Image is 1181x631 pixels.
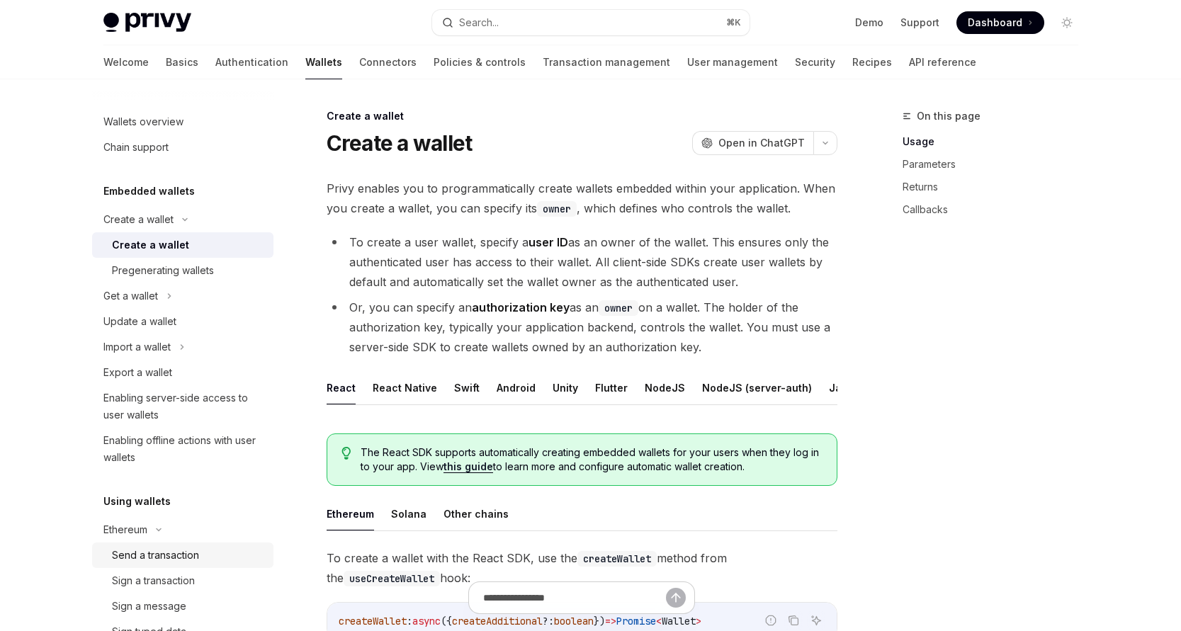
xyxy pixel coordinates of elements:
[726,17,741,28] span: ⌘ K
[112,547,199,564] div: Send a transaction
[112,572,195,589] div: Sign a transaction
[305,45,342,79] a: Wallets
[103,432,265,466] div: Enabling offline actions with user wallets
[687,45,778,79] a: User management
[92,360,273,385] a: Export a wallet
[327,178,837,218] span: Privy enables you to programmatically create wallets embedded within your application. When you c...
[103,211,174,228] div: Create a wallet
[341,447,351,460] svg: Tip
[327,232,837,292] li: To create a user wallet, specify a as an owner of the wallet. This ensures only the authenticated...
[112,237,189,254] div: Create a wallet
[103,339,171,356] div: Import a wallet
[917,108,981,125] span: On this page
[795,45,835,79] a: Security
[327,371,356,404] button: React
[829,371,854,404] button: Java
[472,300,570,314] strong: authorization key
[900,16,939,30] a: Support
[577,551,657,567] code: createWallet
[103,390,265,423] div: Enabling server-side access to user wallets
[903,198,1090,221] a: Callbacks
[92,258,273,283] a: Pregenerating wallets
[497,371,536,404] button: Android
[373,371,437,404] button: React Native
[92,385,273,428] a: Enabling server-side access to user wallets
[215,45,288,79] a: Authentication
[645,371,685,404] button: NodeJS
[434,45,526,79] a: Policies & controls
[92,593,273,619] a: Sign a message
[92,542,273,568] a: Send a transaction
[327,297,837,357] li: Or, you can specify an as an on a wallet. The holder of the authorization key, typically your app...
[391,497,426,530] button: Solana
[852,45,892,79] a: Recipes
[344,571,440,586] code: useCreateWallet
[553,371,578,404] button: Unity
[92,428,273,470] a: Enabling offline actions with user wallets
[103,13,191,33] img: light logo
[543,45,670,79] a: Transaction management
[968,16,1022,30] span: Dashboard
[103,45,149,79] a: Welcome
[92,135,273,160] a: Chain support
[956,11,1044,34] a: Dashboard
[529,235,568,249] strong: user ID
[103,288,158,305] div: Get a wallet
[359,45,417,79] a: Connectors
[103,113,183,130] div: Wallets overview
[92,109,273,135] a: Wallets overview
[443,497,509,530] button: Other chains
[903,176,1090,198] a: Returns
[92,568,273,593] a: Sign a transaction
[537,201,577,217] code: owner
[666,588,686,608] button: Send message
[166,45,198,79] a: Basics
[903,153,1090,176] a: Parameters
[855,16,883,30] a: Demo
[103,493,171,510] h5: Using wallets
[103,139,169,156] div: Chain support
[1056,11,1078,34] button: Toggle dark mode
[103,183,195,200] h5: Embedded wallets
[909,45,976,79] a: API reference
[443,460,493,473] a: this guide
[459,14,499,31] div: Search...
[103,364,172,381] div: Export a wallet
[718,136,805,150] span: Open in ChatGPT
[327,548,837,588] span: To create a wallet with the React SDK, use the method from the hook:
[432,10,750,35] button: Search...⌘K
[327,109,837,123] div: Create a wallet
[903,130,1090,153] a: Usage
[454,371,480,404] button: Swift
[92,232,273,258] a: Create a wallet
[103,521,147,538] div: Ethereum
[599,300,638,316] code: owner
[361,445,822,474] span: The React SDK supports automatically creating embedded wallets for your users when they log in to...
[702,371,812,404] button: NodeJS (server-auth)
[112,262,214,279] div: Pregenerating wallets
[103,313,176,330] div: Update a wallet
[327,497,374,530] button: Ethereum
[92,309,273,334] a: Update a wallet
[692,131,813,155] button: Open in ChatGPT
[595,371,628,404] button: Flutter
[327,130,473,156] h1: Create a wallet
[112,598,186,615] div: Sign a message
